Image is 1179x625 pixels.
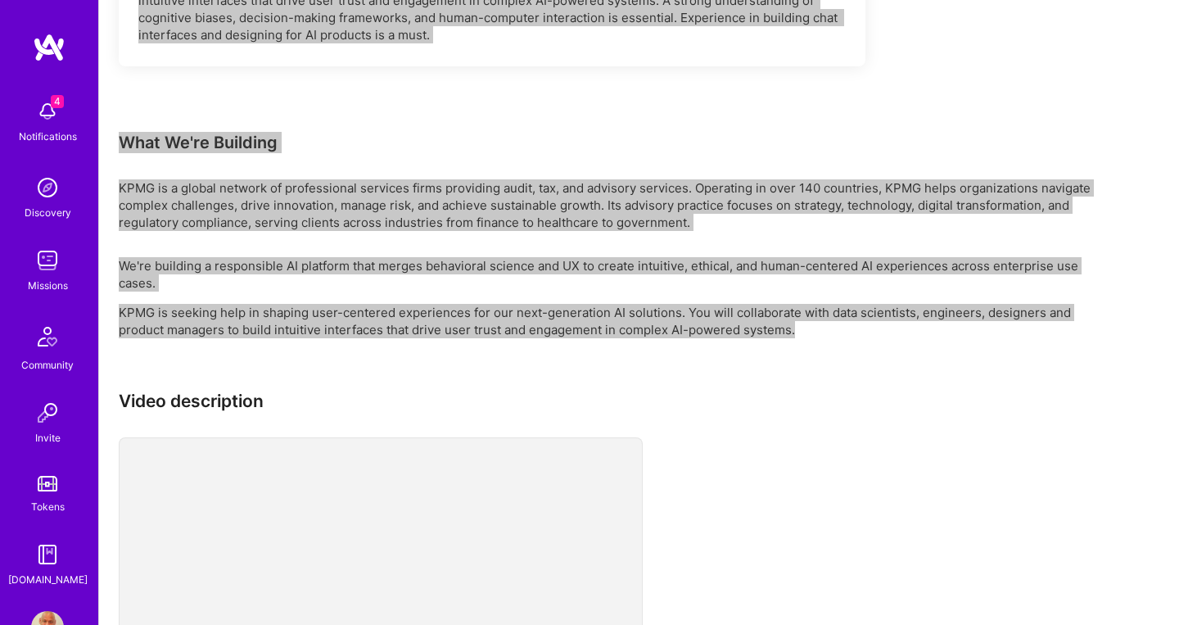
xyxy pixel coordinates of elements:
[21,356,74,374] div: Community
[31,498,65,515] div: Tokens
[31,244,64,277] img: teamwork
[33,33,65,62] img: logo
[31,95,64,128] img: bell
[119,179,1101,231] p: KPMG is a global network of professional services firms providing audit, tax, and advisory servic...
[19,128,77,145] div: Notifications
[31,396,64,429] img: Invite
[38,476,57,491] img: tokens
[31,171,64,204] img: discovery
[8,571,88,588] div: [DOMAIN_NAME]
[35,429,61,446] div: Invite
[119,391,1101,411] h3: Video description
[31,538,64,571] img: guide book
[25,204,71,221] div: Discovery
[28,277,68,294] div: Missions
[28,317,67,356] img: Community
[119,132,1101,153] div: What We're Building
[119,304,1101,338] p: KPMG is seeking help in shaping user-centered experiences for our next-generation AI solutions. Y...
[51,95,64,108] span: 4
[119,257,1101,292] p: We're building a responsible AI platform that merges behavioral science and UX to create intuitiv...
